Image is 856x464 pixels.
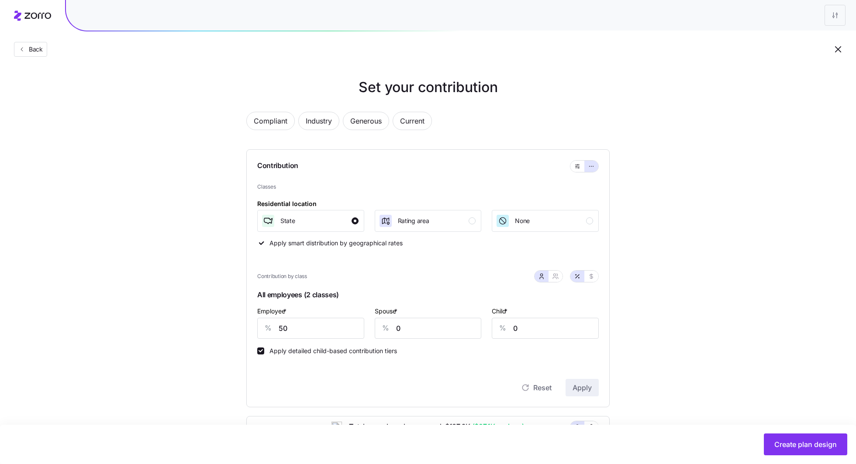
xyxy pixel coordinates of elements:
[470,421,525,432] span: ($27.1K savings)
[257,183,599,191] span: Classes
[257,160,298,172] span: Contribution
[306,112,332,130] span: Industry
[398,217,429,225] span: Rating area
[375,318,396,338] div: %
[25,45,43,54] span: Back
[342,421,524,432] span: Total annual employer spend: $197.6K
[566,379,599,396] button: Apply
[258,318,279,338] div: %
[257,272,307,281] span: Contribution by class
[343,112,389,130] button: Generous
[492,318,513,338] div: %
[264,347,397,354] label: Apply detailed child-based contribution tiers
[393,112,432,130] button: Current
[515,217,530,225] span: None
[514,379,559,396] button: Reset
[211,77,645,98] h1: Set your contribution
[257,306,288,316] label: Employee
[257,288,599,306] span: All employees (2 classes)
[246,112,295,130] button: Compliant
[573,382,592,393] span: Apply
[257,199,317,209] div: Residential location
[14,42,47,57] button: Back
[254,112,287,130] span: Compliant
[774,439,837,450] span: Create plan design
[764,433,847,455] button: Create plan design
[492,306,509,316] label: Child
[375,306,399,316] label: Spouse
[533,382,552,393] span: Reset
[400,112,425,130] span: Current
[298,112,339,130] button: Industry
[350,112,382,130] span: Generous
[331,422,342,432] img: ai-icon.png
[280,217,295,225] span: State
